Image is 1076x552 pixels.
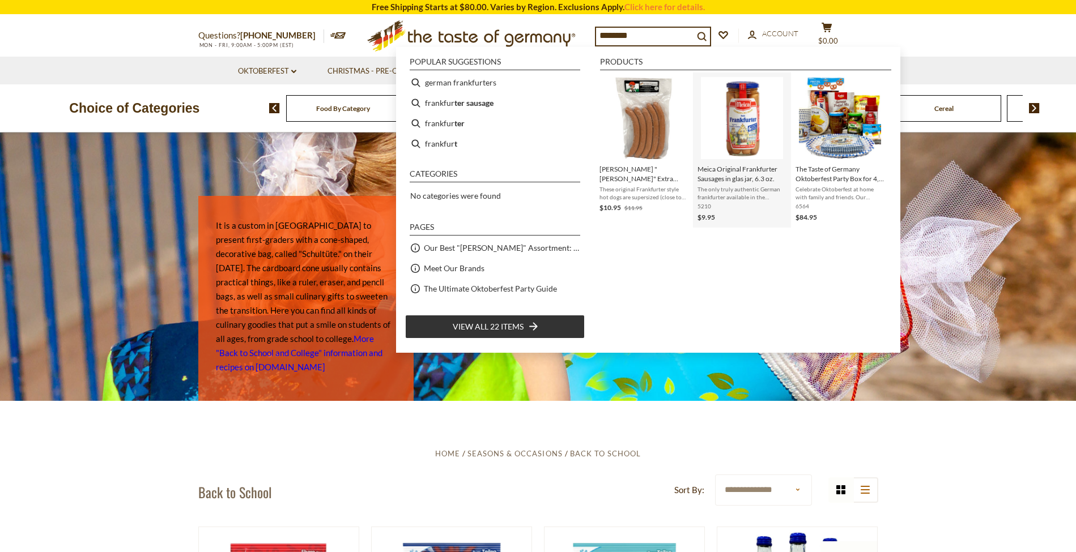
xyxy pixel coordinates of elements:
span: $10.95 [599,203,621,212]
b: ter sausage [454,96,494,109]
span: $84.95 [796,213,817,221]
span: View all 22 items [453,320,524,333]
img: previous arrow [269,103,280,113]
span: These original Frankfurter style hot dogs are supersized (close to 10 inches long) and produced l... [599,185,688,201]
li: Meica Original Frankfurter Sausages in glas jar, 6.3 oz. [693,72,791,228]
span: The only truly authentic German frankfurter available in the [GEOGRAPHIC_DATA]. [PERSON_NAME] Sau... [698,185,786,201]
b: t [454,137,457,150]
span: 6564 [796,202,884,210]
li: Popular suggestions [410,58,580,70]
a: The Taste of Germany Oktoberfest Party Box for 4, with orginial "Bockwurst", non-perishable, 10 l... [796,77,884,223]
b: ter [454,117,465,130]
a: Our Best "[PERSON_NAME]" Assortment: 33 Choices For The Grillabend [424,241,580,254]
h1: Back to School [198,483,272,500]
li: Products [600,58,891,70]
a: [PHONE_NUMBER] [240,30,316,40]
a: Food By Category [316,104,370,113]
li: The Ultimate Oktoberfest Party Guide [405,279,585,299]
a: Meet Our Brands [424,262,484,275]
li: frankfurter sausage [405,93,585,113]
a: Account [748,28,798,40]
p: Questions? [198,28,324,43]
a: Cereal [934,104,954,113]
img: next arrow [1029,103,1040,113]
span: Meica Original Frankfurter Sausages in glas jar, 6.3 oz. [698,164,786,183]
li: View all 22 items [405,315,585,339]
li: Binkert's "Wiener" Extra Large Hot Dogs, 1 lb. [595,72,693,228]
a: The Ultimate Oktoberfest Party Guide [424,282,557,295]
li: Categories [410,170,580,182]
a: More "Back to School and College" information and recipes on [DOMAIN_NAME] [216,333,382,372]
li: The Taste of Germany Oktoberfest Party Box for 4, with orginial "Bockwurst", non-perishable, 10 l... [791,72,889,228]
li: frankfurt [405,134,585,154]
a: Back to School [570,449,641,458]
span: $0.00 [818,36,838,45]
span: [PERSON_NAME] "[PERSON_NAME]" Extra Large Hot Dogs, 1 lb. [599,164,688,183]
li: frankfurter [405,113,585,134]
span: $9.95 [698,213,715,221]
a: Home [435,449,460,458]
li: german frankfurters [405,72,585,93]
a: Meica Original Frankfurter SausagesMeica Original Frankfurter Sausages in glas jar, 6.3 oz.The on... [698,77,786,223]
span: 5210 [698,202,786,210]
span: Celebrate Oktoberfest at home with family and friends. Our Oktoberfest box for four people contai... [796,185,884,201]
a: Click here for details. [624,2,705,12]
a: [PERSON_NAME] "[PERSON_NAME]" Extra Large Hot Dogs, 1 lb.These original Frankfurter style hot dog... [599,77,688,223]
span: MON - FRI, 9:00AM - 5:00PM (EST) [198,42,295,48]
li: Pages [410,223,580,236]
label: Sort By: [674,483,704,497]
button: $0.00 [810,22,844,50]
span: Account [762,29,798,38]
div: Instant Search Results [396,47,900,353]
span: No categories were found [410,191,501,200]
a: Seasons & Occasions [467,449,562,458]
a: Oktoberfest [238,65,296,78]
a: Christmas - PRE-ORDER [328,65,424,78]
span: The Taste of Germany Oktoberfest Party Box for 4, with orginial "Bockwurst", non-perishable, 10 l... [796,164,884,183]
li: Meet Our Brands [405,258,585,279]
span: $11.95 [624,204,643,211]
img: Meica Original Frankfurter Sausages [701,77,783,159]
li: Our Best "[PERSON_NAME]" Assortment: 33 Choices For The Grillabend [405,238,585,258]
p: It is a custom in [GEOGRAPHIC_DATA] to present first-graders with a cone-shaped, decorative bag, ... [216,219,396,374]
